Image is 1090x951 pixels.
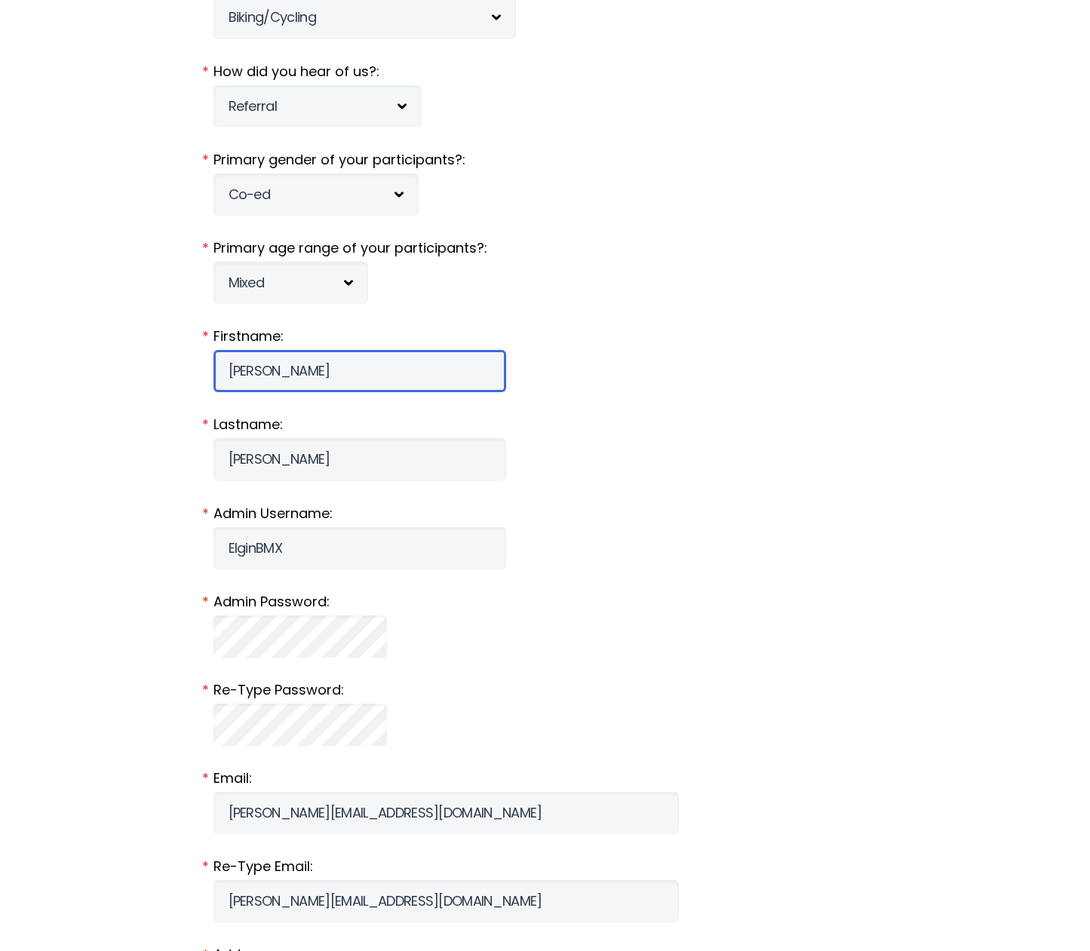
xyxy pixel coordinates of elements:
label: Primary age range of your participants?: [213,238,877,258]
label: Re-Type Password: [213,680,877,700]
label: How did you hear of us?: [213,62,877,81]
label: Admin Password: [213,592,877,612]
label: Lastname: [213,415,877,434]
label: Primary gender of your participants?: [213,150,877,170]
label: Firstname: [213,327,877,346]
label: Admin Username: [213,504,877,523]
label: Re-Type Email: [213,857,877,876]
label: Email: [213,768,877,788]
